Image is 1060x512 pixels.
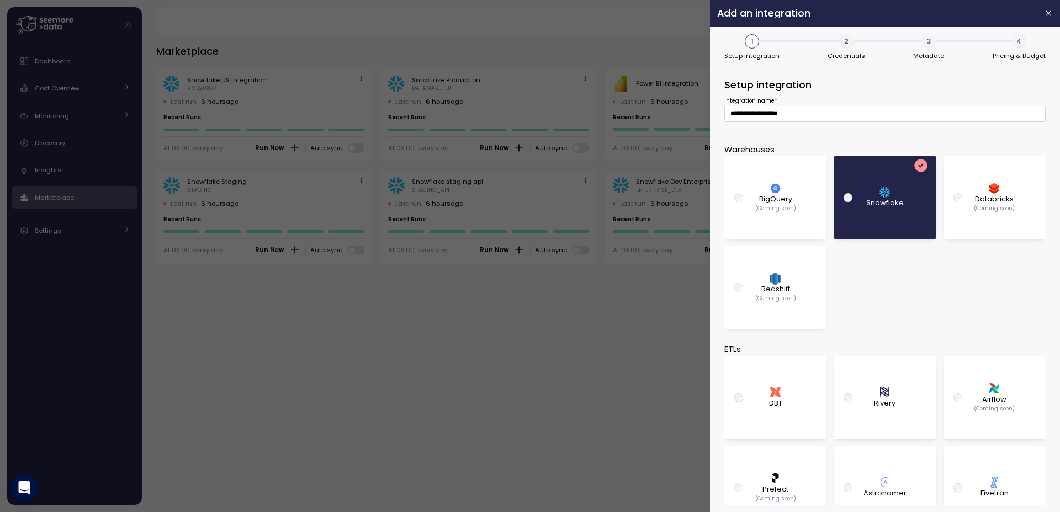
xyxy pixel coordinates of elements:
[755,295,796,302] p: (Coming soon)
[724,143,1046,156] p: Warehouses
[769,398,782,409] p: DBT
[724,78,1046,92] h3: Setup integration
[828,53,865,59] span: Credentials
[745,34,759,49] span: 1
[717,8,1035,18] h2: Add an integration
[762,484,788,495] p: Prefect
[866,198,904,209] p: Snowflake
[755,495,796,503] p: (Coming soon)
[863,488,907,499] p: Astronomer
[875,398,896,409] p: Rivery
[974,205,1015,212] p: (Coming soon)
[1012,34,1026,49] span: 4
[975,194,1014,205] p: Databricks
[724,34,780,62] button: 1Setup integration
[974,405,1015,413] p: (Coming soon)
[761,284,790,295] p: Redshift
[913,53,945,59] span: Metadata
[11,474,38,501] div: Open Intercom Messenger
[913,34,945,62] button: 3Metadata
[993,53,1046,59] span: Pricing & Budget
[755,205,796,212] p: (Coming soon)
[724,53,780,59] span: Setup integration
[759,194,792,205] p: BigQuery
[993,34,1046,62] button: 4Pricing & Budget
[981,488,1009,499] p: Fivetran
[828,34,865,62] button: 2Credentials
[982,394,1006,405] p: Airflow
[724,343,1046,356] p: ETLs
[922,34,936,49] span: 3
[839,34,854,49] span: 2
